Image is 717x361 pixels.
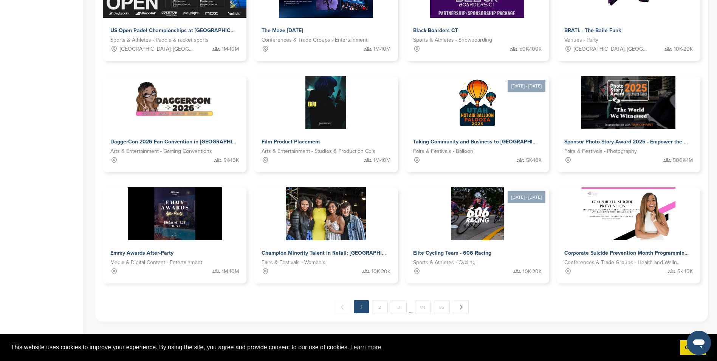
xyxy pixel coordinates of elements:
[564,147,637,156] span: Fairs & Festivals - Photography
[406,64,549,172] a: [DATE] - [DATE] Sponsorpitch & Taking Community and Business to [GEOGRAPHIC_DATA] with the [US_ST...
[508,80,545,92] div: [DATE] - [DATE]
[413,147,473,156] span: Fairs & Festivals - Balloon
[373,45,390,53] span: 1M-10M
[391,300,407,314] a: 3
[110,36,209,44] span: Sports & Athletes - Paddle & racket sports
[262,250,536,256] span: Champion Minority Talent in Retail: [GEOGRAPHIC_DATA], [GEOGRAPHIC_DATA] & [GEOGRAPHIC_DATA] 2025
[564,36,598,44] span: Venues - Party
[453,300,469,314] a: Next →
[557,76,700,172] a: Sponsorpitch & Sponsor Photo Story Award 2025 - Empower the 6th Annual Global Storytelling Compet...
[406,175,549,283] a: [DATE] - [DATE] Sponsorpitch & Elite Cycling Team - 606 Racing Sports & Athletes - Cycling 10K-20K
[523,268,542,276] span: 10K-20K
[354,300,369,313] em: 1
[254,76,398,172] a: Sponsorpitch & Film Product Placement Arts & Entertainment - Studios & Production Co's 1M-10M
[103,187,246,283] a: Sponsorpitch & Emmy Awards After-Party Media & Digital Content - Entertainment 1M-10M
[286,187,365,240] img: Sponsorpitch &
[680,340,706,355] a: dismiss cookie message
[222,268,239,276] span: 1M-10M
[262,138,320,145] span: Film Product Placement
[110,250,173,256] span: Emmy Awards After-Party
[413,27,458,34] span: Black Boarders CT
[413,250,491,256] span: Elite Cycling Team - 606 Racing
[557,187,700,283] a: Sponsorpitch & Corporate Suicide Prevention Month Programming with [PERSON_NAME] Conferences & Tr...
[372,268,390,276] span: 10K-20K
[526,156,542,165] span: 5K-10K
[508,191,545,203] div: [DATE] - [DATE]
[673,156,693,165] span: 500K-1M
[413,36,492,44] span: Sports & Athletes - Snowboarding
[677,268,693,276] span: 5K-10K
[581,76,675,129] img: Sponsorpitch &
[413,138,666,145] span: Taking Community and Business to [GEOGRAPHIC_DATA] with the [US_STATE] Hot Air Balloon Palooza
[262,36,367,44] span: Conferences & Trade Groups - Entertainment
[128,187,222,240] img: Sponsorpitch &
[413,258,475,267] span: Sports & Athletes - Cycling
[451,76,504,129] img: Sponsorpitch &
[110,138,311,145] span: DaggerCon 2026 Fan Convention in [GEOGRAPHIC_DATA], [GEOGRAPHIC_DATA]
[674,45,693,53] span: 10K-20K
[262,27,303,34] span: The Maze [DATE]
[103,76,246,172] a: Sponsorpitch & DaggerCon 2026 Fan Convention in [GEOGRAPHIC_DATA], [GEOGRAPHIC_DATA] Arts & Enter...
[262,258,325,267] span: Fairs & Festivals - Women's
[687,331,711,355] iframe: Button to launch messaging window
[434,300,450,314] a: 85
[519,45,542,53] span: 50K-100K
[349,342,383,353] a: learn more about cookies
[120,45,194,53] span: [GEOGRAPHIC_DATA], [GEOGRAPHIC_DATA]
[564,258,681,267] span: Conferences & Trade Groups - Health and Wellness
[451,187,504,240] img: Sponsorpitch &
[222,45,239,53] span: 1M-10M
[564,27,621,34] span: BRATL - The Baile Funk
[372,300,388,314] a: 2
[110,27,249,34] span: US Open Padel Championships at [GEOGRAPHIC_DATA]
[415,300,431,314] a: 84
[305,76,346,129] img: Sponsorpitch &
[254,187,398,283] a: Sponsorpitch & Champion Minority Talent in Retail: [GEOGRAPHIC_DATA], [GEOGRAPHIC_DATA] & [GEOGRA...
[373,156,390,165] span: 1M-10M
[110,258,202,267] span: Media & Digital Content - Entertainment
[262,147,375,156] span: Arts & Entertainment - Studios & Production Co's
[581,187,675,240] img: Sponsorpitch &
[409,300,413,314] span: …
[223,156,239,165] span: 5K-10K
[574,45,648,53] span: [GEOGRAPHIC_DATA], [GEOGRAPHIC_DATA]
[11,342,674,353] span: This website uses cookies to improve your experience. By using the site, you agree and provide co...
[110,147,212,156] span: Arts & Entertainment - Gaming Conventions
[135,76,214,129] img: Sponsorpitch &
[335,300,351,314] span: ← Previous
